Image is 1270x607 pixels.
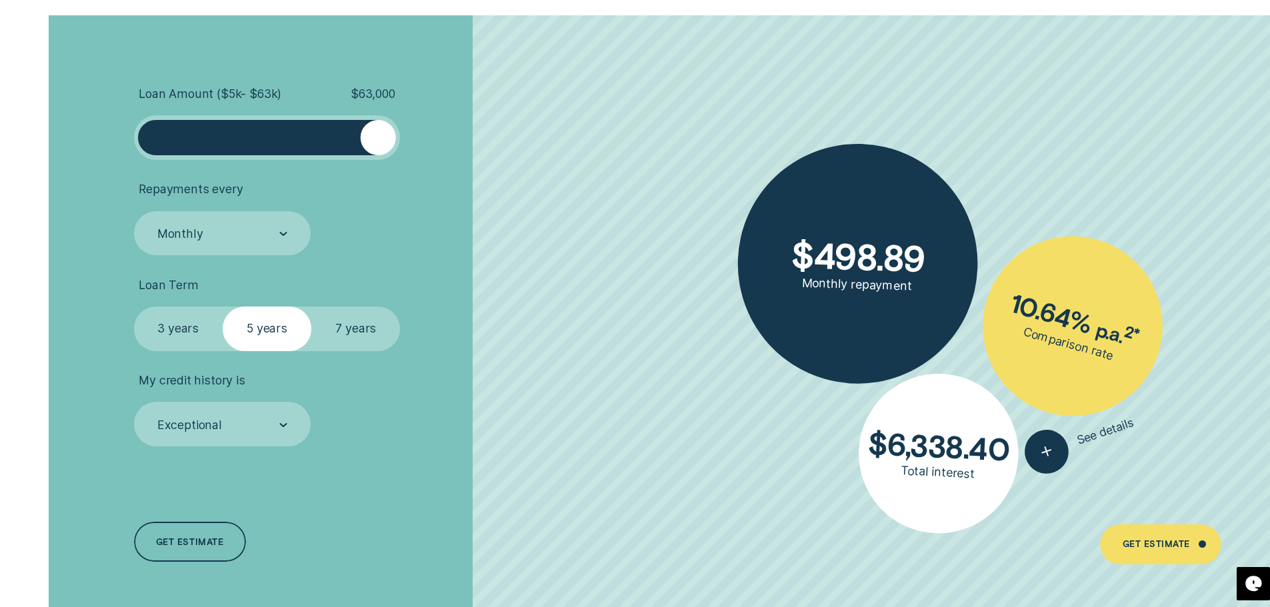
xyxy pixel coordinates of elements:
span: Loan Amount ( $5k - $63k ) [139,87,281,101]
div: Exceptional [157,418,222,432]
span: $ 63,000 [351,87,395,101]
span: See details [1075,415,1135,448]
label: 3 years [134,306,223,351]
label: 7 years [311,306,400,351]
div: Monthly [157,227,203,241]
span: My credit history is [139,373,245,388]
a: Get Estimate [1100,524,1221,564]
a: Get estimate [134,522,246,562]
span: Repayments every [139,182,243,197]
label: 5 years [223,306,311,351]
button: See details [1019,402,1141,480]
span: Loan Term [139,278,198,293]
